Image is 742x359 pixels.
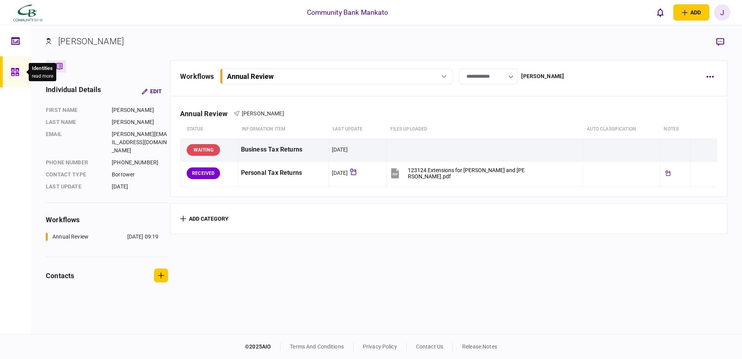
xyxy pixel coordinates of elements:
[583,120,660,138] th: auto classification
[46,84,101,98] div: individual details
[46,106,104,114] div: First name
[416,343,443,350] a: contact us
[112,130,168,155] div: [PERSON_NAME][EMAIL_ADDRESS][DOMAIN_NAME]
[187,167,220,179] div: RECEIVED
[245,343,281,351] div: © 2025 AIO
[227,72,274,80] div: Annual Review
[363,343,397,350] a: privacy policy
[52,233,88,241] div: Annual Review
[180,110,234,118] div: Annual Review
[387,120,583,138] th: Files uploaded
[112,183,168,191] div: [DATE]
[673,4,709,21] button: open adding identity options
[46,118,104,126] div: Last name
[32,73,53,79] button: read more
[46,183,104,191] div: last update
[332,146,348,153] div: [DATE]
[521,72,564,80] div: [PERSON_NAME]
[462,343,497,350] a: release notes
[135,84,168,98] button: Edit
[46,171,104,179] div: Contact type
[652,4,669,21] button: open notifications list
[241,164,326,182] div: Personal Tax Returns
[46,233,158,241] a: Annual Review[DATE] 09:19
[46,130,104,155] div: email
[714,4,730,21] button: J
[220,68,453,84] button: Annual Review
[307,7,388,17] div: Community Bank Mankato
[180,71,214,82] div: workflows
[32,64,53,72] div: Identities
[660,120,690,138] th: notes
[112,106,168,114] div: [PERSON_NAME]
[127,233,159,241] div: [DATE] 09:19
[187,144,220,156] div: WAITING
[329,120,386,138] th: last update
[389,164,525,182] button: 123124 Extensions for David and Michelle Schooff.pdf
[242,110,284,117] span: [PERSON_NAME]
[46,159,104,167] div: phone number
[46,270,74,281] div: contacts
[12,3,44,22] img: client company logo
[663,168,673,178] div: Tickler available
[241,141,326,159] div: Business Tax Returns
[112,171,168,179] div: Borrower
[238,120,329,138] th: Information item
[290,343,344,350] a: terms and conditions
[408,167,525,179] div: 123124 Extensions for David and Michelle Schooff.pdf
[332,169,348,177] div: [DATE]
[180,120,238,138] th: status
[46,214,168,225] div: workflows
[180,216,229,222] button: add category
[112,159,168,167] div: [PHONE_NUMBER]
[58,35,124,48] div: [PERSON_NAME]
[112,118,168,126] div: [PERSON_NAME]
